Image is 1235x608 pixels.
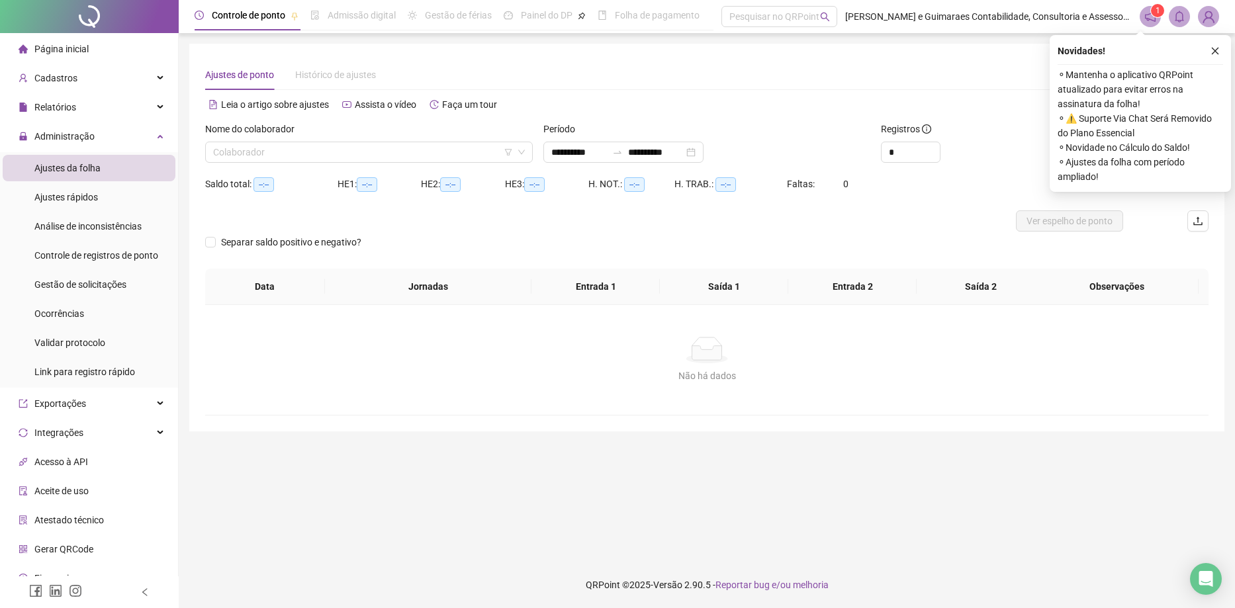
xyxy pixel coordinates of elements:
[612,147,623,157] span: swap-right
[342,100,351,109] span: youtube
[179,562,1235,608] footer: QRPoint © 2025 - 2.90.5 -
[843,179,848,189] span: 0
[524,177,545,192] span: --:--
[19,132,28,141] span: lock
[205,177,338,192] div: Saldo total:
[34,308,84,319] span: Ocorrências
[19,544,28,554] span: qrcode
[1156,6,1160,15] span: 1
[1173,11,1185,22] span: bell
[674,177,787,192] div: H. TRAB.:
[325,269,531,305] th: Jornadas
[328,10,396,21] span: Admissão digital
[19,44,28,54] span: home
[588,177,674,192] div: H. NOT.:
[1046,279,1188,294] span: Observações
[504,11,513,20] span: dashboard
[1193,216,1203,226] span: upload
[34,131,95,142] span: Administração
[440,177,461,192] span: --:--
[442,99,497,110] span: Faça um tour
[208,100,218,109] span: file-text
[715,177,736,192] span: --:--
[518,148,526,156] span: down
[820,12,830,22] span: search
[504,148,512,156] span: filter
[845,9,1132,24] span: [PERSON_NAME] e Guimaraes Contabilidade, Consultoria e Assessoria Ltda
[34,456,88,467] span: Acesso à API
[355,99,416,110] span: Assista o vídeo
[19,399,28,408] span: export
[34,73,77,83] span: Cadastros
[34,192,98,202] span: Ajustes rápidos
[408,11,417,20] span: sun
[1190,563,1222,595] div: Open Intercom Messenger
[221,369,1193,383] div: Não há dados
[29,584,42,597] span: facebook
[19,428,28,437] span: sync
[881,122,931,136] span: Registros
[578,12,586,20] span: pushpin
[221,99,329,110] span: Leia o artigo sobre ajustes
[612,147,623,157] span: to
[34,44,89,54] span: Página inicial
[1058,140,1223,155] span: ⚬ Novidade no Cálculo do Saldo!
[34,221,142,232] span: Análise de inconsistências
[19,486,28,496] span: audit
[291,12,298,20] span: pushpin
[34,102,76,112] span: Relatórios
[357,177,377,192] span: --:--
[1016,210,1123,232] button: Ver espelho de ponto
[34,367,135,377] span: Link para registro rápido
[253,177,274,192] span: --:--
[195,11,204,20] span: clock-circle
[49,584,62,597] span: linkedin
[715,580,829,590] span: Reportar bug e/ou melhoria
[425,10,492,21] span: Gestão de férias
[19,574,28,583] span: dollar
[34,573,77,584] span: Financeiro
[34,544,93,554] span: Gerar QRCode
[531,269,660,305] th: Entrada 1
[421,177,504,192] div: HE 2:
[212,10,285,21] span: Controle de ponto
[430,100,439,109] span: history
[660,269,788,305] th: Saída 1
[1035,269,1199,305] th: Observações
[1058,155,1223,184] span: ⚬ Ajustes da folha com período ampliado!
[521,10,572,21] span: Painel do DP
[1151,4,1164,17] sup: 1
[1058,67,1223,111] span: ⚬ Mantenha o aplicativo QRPoint atualizado para evitar erros na assinatura da folha!
[1199,7,1218,26] img: 94167
[216,235,367,249] span: Separar saldo positivo e negativo?
[543,122,584,136] label: Período
[1058,44,1105,58] span: Novidades !
[205,69,274,80] span: Ajustes de ponto
[205,269,325,305] th: Data
[34,337,105,348] span: Validar protocolo
[69,584,82,597] span: instagram
[598,11,607,20] span: book
[1211,46,1220,56] span: close
[140,587,150,597] span: left
[338,177,421,192] div: HE 1:
[34,279,126,290] span: Gestão de solicitações
[917,269,1045,305] th: Saída 2
[34,515,104,525] span: Atestado técnico
[19,103,28,112] span: file
[34,163,101,173] span: Ajustes da folha
[205,122,303,136] label: Nome do colaborador
[310,11,320,20] span: file-done
[34,250,158,261] span: Controle de registros de ponto
[19,515,28,525] span: solution
[295,69,376,80] span: Histórico de ajustes
[788,269,917,305] th: Entrada 2
[1058,111,1223,140] span: ⚬ ⚠️ Suporte Via Chat Será Removido do Plano Essencial
[19,73,28,83] span: user-add
[505,177,588,192] div: HE 3:
[34,398,86,409] span: Exportações
[922,124,931,134] span: info-circle
[19,457,28,466] span: api
[1144,11,1156,22] span: notification
[653,580,682,590] span: Versão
